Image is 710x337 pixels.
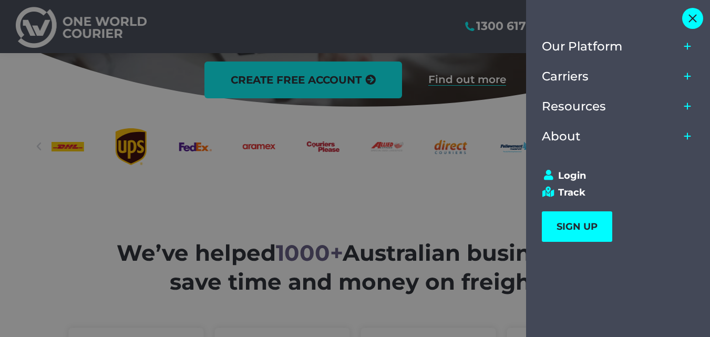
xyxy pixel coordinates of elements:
[542,39,622,54] span: Our Platform
[542,69,589,84] span: Carriers
[557,221,598,232] span: SIGN UP
[542,129,581,144] span: About
[542,187,685,198] a: Track
[542,99,606,114] span: Resources
[542,170,685,181] a: Login
[542,91,680,121] a: Resources
[682,8,703,29] div: Close
[542,32,680,62] a: Our Platform
[542,211,612,242] a: SIGN UP
[542,121,680,151] a: About
[542,62,680,91] a: Carriers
